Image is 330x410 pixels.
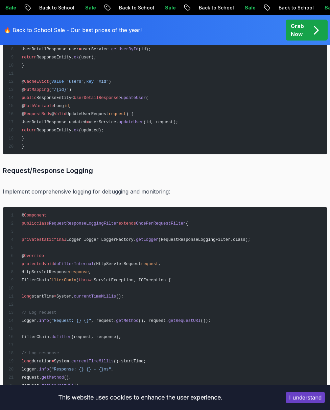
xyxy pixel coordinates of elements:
span: ) [109,79,111,84]
span: request. [22,375,42,380]
p: Sale [158,4,180,11]
span: info [39,367,49,372]
span: private [22,237,39,242]
span: (); [116,294,123,299]
span: updateUser [119,120,144,125]
span: , [89,270,91,275]
span: getMethod [42,375,64,380]
span: (updated); [79,128,104,133]
span: updateUser [121,96,146,100]
span: "/{id}" [51,87,69,92]
span: Logger logger [66,237,99,242]
span: , request. [91,318,116,323]
span: id [64,104,69,108]
span: ( [146,96,148,100]
span: filterChain. [22,335,51,339]
span: ) { [126,112,134,117]
span: // Log request [22,310,56,315]
span: Override [24,254,44,258]
span: doFilterInternal [54,262,94,266]
span: ( [49,318,51,323]
span: CacheEvict [24,79,49,84]
span: (), [64,375,71,380]
span: @ [51,112,54,117]
p: Sale [238,4,259,11]
button: Accept cookies [286,392,325,403]
span: (user); [79,55,96,60]
p: Implement comprehensive logging for debugging and monitoring: [3,187,327,196]
span: long [22,359,31,364]
span: public [22,96,37,100]
p: Grab Now [291,22,304,38]
span: = [79,47,81,52]
span: UserDetailResponse updated [22,120,86,125]
p: Back to School [112,4,158,11]
span: RequestBody [24,112,51,117]
span: // Log response [22,351,59,356]
span: getLogger [136,237,158,242]
span: return [22,55,37,60]
span: > [119,96,121,100]
span: logger. [22,367,39,372]
span: { [186,221,188,226]
span: currentTimeMillis [71,359,114,364]
span: currentTimeMillis [74,294,116,299]
span: startTime [31,294,54,299]
span: HttpServletResponse [22,270,69,275]
span: PutMapping [24,87,49,92]
span: , [111,367,114,372]
span: (id); [139,47,151,52]
span: OncePerRequestFilter [136,221,186,226]
span: UserDetailResponse user [22,47,79,52]
span: getRequestURI [42,383,74,388]
span: Valid [54,112,67,117]
span: (id, request); [143,120,178,125]
span: @ [22,254,24,258]
span: } [22,63,24,68]
span: = [64,79,66,84]
span: ( [49,79,51,84]
span: static [39,237,54,242]
span: , [69,104,71,108]
span: ) [76,278,79,283]
span: = [99,237,101,242]
h3: Request/Response Logging [3,165,327,176]
span: "#id" [96,79,109,84]
span: } [22,136,24,141]
span: @ [22,104,24,108]
span: ()); [201,318,210,323]
span: UserDetailResponse [74,96,118,100]
span: (HttpServletRequest [94,262,141,266]
span: ServletException, IOException { [94,278,171,283]
span: doFilter [51,335,71,339]
span: - [119,359,121,364]
span: , [84,79,86,84]
span: = [51,359,54,364]
span: PathVariable [24,104,54,108]
span: RequestResponseLoggingFilter [49,221,119,226]
p: Back to School [32,4,78,11]
span: "Response: {} {} - {}ms" [51,367,111,372]
span: ok [74,128,79,133]
span: @ [22,213,24,218]
span: ) [69,87,71,92]
span: request [109,112,126,117]
span: System. [56,294,74,299]
span: getMethod [116,318,138,323]
span: System. [54,359,71,364]
span: } [22,144,24,149]
span: () [114,359,119,364]
span: (RequestResponseLoggingFilter.class); [158,237,250,242]
span: getRequestURI [168,318,201,323]
span: "users" [66,79,84,84]
span: (), request. [139,318,168,323]
span: info [39,318,49,323]
span: (request, response); [71,335,121,339]
span: duration [31,359,51,364]
span: ( [49,87,51,92]
span: , [158,262,161,266]
span: FilterChain [22,278,49,283]
span: logger. [22,318,39,323]
p: Sale [78,4,100,11]
div: This website uses cookies to enhance the user experience. [5,390,276,405]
